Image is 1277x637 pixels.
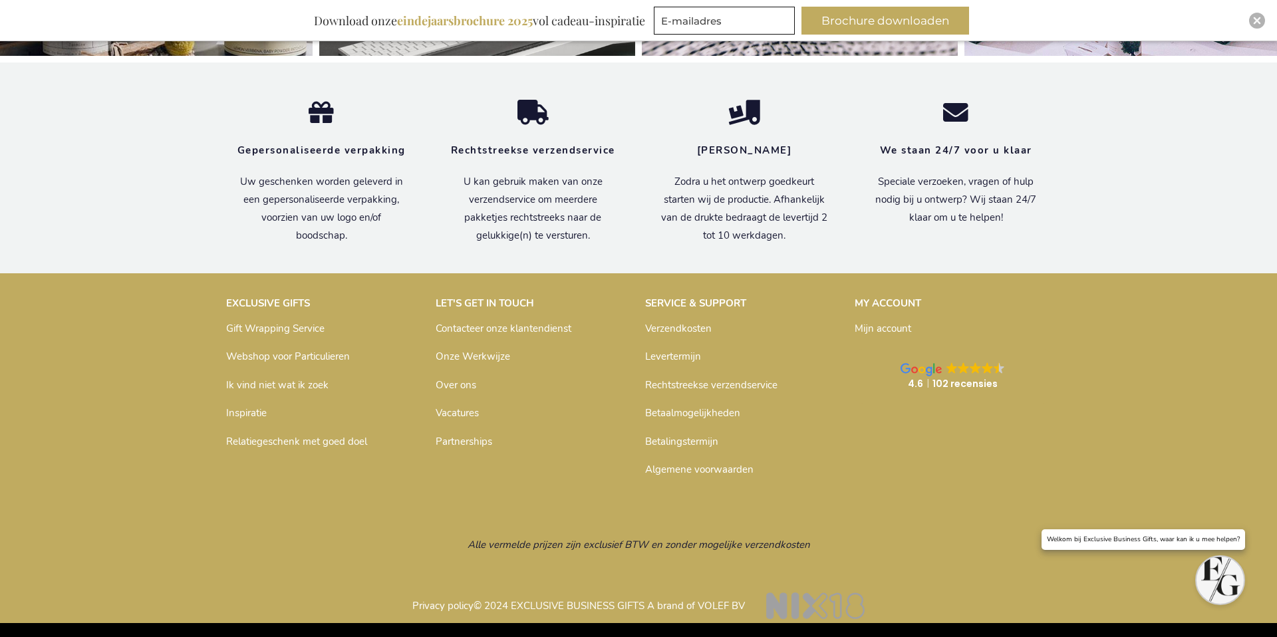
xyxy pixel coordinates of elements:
a: Betalingstermijn [645,435,718,448]
strong: Gepersonaliseerde verpakking [237,144,406,157]
p: Uw geschenken worden geleverd in een gepersonaliseerde verpakking, voorzien van uw logo en/of boo... [235,173,407,245]
p: Zodra u het ontwerp goedkeurt starten wij de productie. Afhankelijk van de drukte bedraagt de lev... [658,173,830,245]
a: Gift Wrapping Service [226,322,325,335]
div: Close [1249,13,1265,29]
p: Speciale verzoeken, vragen of hulp nodig bij u ontwerp? Wij staan 24/7 klaar om u te helpen! [870,173,1042,227]
a: Mijn account [855,322,911,335]
strong: We staan 24/7 voor u klaar [880,144,1032,157]
a: Verzendkosten [645,322,712,335]
div: Download onze vol cadeau-inspiratie [308,7,651,35]
form: marketing offers and promotions [654,7,799,39]
strong: [PERSON_NAME] [697,144,792,157]
a: Betaalmogelijkheden [645,406,740,420]
a: Inspiratie [226,406,267,420]
strong: SERVICE & SUPPORT [645,297,746,310]
img: Close [1253,17,1261,25]
a: Vacatures [436,406,479,420]
a: Ik vind niet wat ik zoek [226,378,329,392]
a: Relatiegeschenk met goed doel [226,435,367,448]
a: Privacy policy [412,599,474,612]
strong: LET'S GET IN TOUCH [436,297,534,310]
a: Over ons [436,378,476,392]
a: Onze Werkwijze [436,350,510,363]
span: Alle vermelde prijzen zijn exclusief BTW en zonder mogelijke verzendkosten [468,538,810,551]
p: © 2024 EXCLUSIVE BUSINESS GIFTS A brand of VOLEF BV [226,582,1051,616]
img: Google [982,362,993,374]
b: eindejaarsbrochure 2025 [397,13,533,29]
a: Contacteer onze klantendienst [436,322,571,335]
img: Google [970,362,981,374]
a: Partnerships [436,435,492,448]
img: Google [901,363,942,376]
img: NIX18 [766,592,865,619]
p: U kan gebruik maken van onze verzendservice om meerdere pakketjes rechtstreeks naar de gelukkige(... [447,173,619,245]
button: Brochure downloaden [801,7,969,35]
strong: 4.6 102 recensies [908,377,998,390]
a: Algemene voorwaarden [645,463,754,476]
a: Levertermijn [645,350,701,363]
strong: MY ACCOUNT [855,297,921,310]
a: Webshop voor Particulieren [226,350,350,363]
a: Rechtstreekse verzendservice [645,378,778,392]
a: Google GoogleGoogleGoogleGoogleGoogle 4.6102 recensies [855,349,1051,404]
strong: EXCLUSIVE GIFTS [226,297,310,310]
img: Google [958,362,969,374]
img: Google [994,362,1005,374]
input: E-mailadres [654,7,795,35]
img: Google [946,362,958,374]
strong: Rechtstreekse verzendservice [451,144,615,157]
